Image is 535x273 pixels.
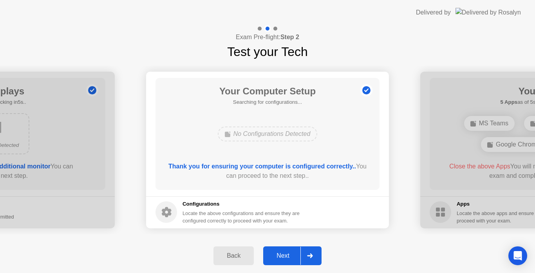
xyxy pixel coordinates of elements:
h5: Searching for configurations... [219,98,316,106]
div: Next [266,252,300,259]
h1: Your Computer Setup [219,84,316,98]
button: Next [263,246,322,265]
div: Back [216,252,251,259]
h5: Configurations [183,200,301,208]
button: Back [213,246,254,265]
b: Thank you for ensuring your computer is configured correctly.. [168,163,356,170]
div: Locate the above configurations and ensure they are configured correctly to proceed with your exam. [183,210,301,224]
b: Step 2 [280,34,299,40]
h4: Exam Pre-flight: [236,33,299,42]
div: You can proceed to the next step.. [167,162,369,181]
img: Delivered by Rosalyn [455,8,521,17]
div: No Configurations Detected [218,127,318,141]
div: Open Intercom Messenger [508,246,527,265]
h1: Test your Tech [227,42,308,61]
div: Delivered by [416,8,451,17]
